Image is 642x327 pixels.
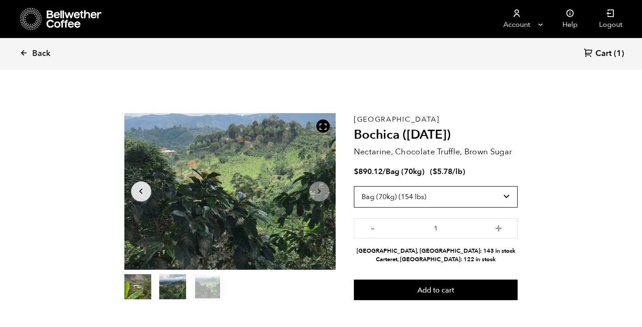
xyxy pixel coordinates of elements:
[354,127,518,143] h2: Bochica ([DATE])
[430,166,465,177] span: ( )
[584,48,624,60] a: Cart (1)
[32,48,51,59] span: Back
[354,280,518,300] button: Add to cart
[614,48,624,59] span: (1)
[595,48,612,59] span: Cart
[367,223,378,232] button: -
[452,166,463,177] span: /lb
[433,166,452,177] bdi: 5.78
[493,223,504,232] button: +
[354,166,383,177] bdi: 890.12
[386,166,425,177] span: Bag (70kg)
[354,247,518,255] li: [GEOGRAPHIC_DATA], [GEOGRAPHIC_DATA]: 143 in stock
[354,255,518,264] li: Carteret, [GEOGRAPHIC_DATA]: 122 in stock
[383,166,386,177] span: /
[354,146,518,158] p: Nectarine, Chocolate Truffle, Brown Sugar
[433,166,437,177] span: $
[354,166,358,177] span: $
